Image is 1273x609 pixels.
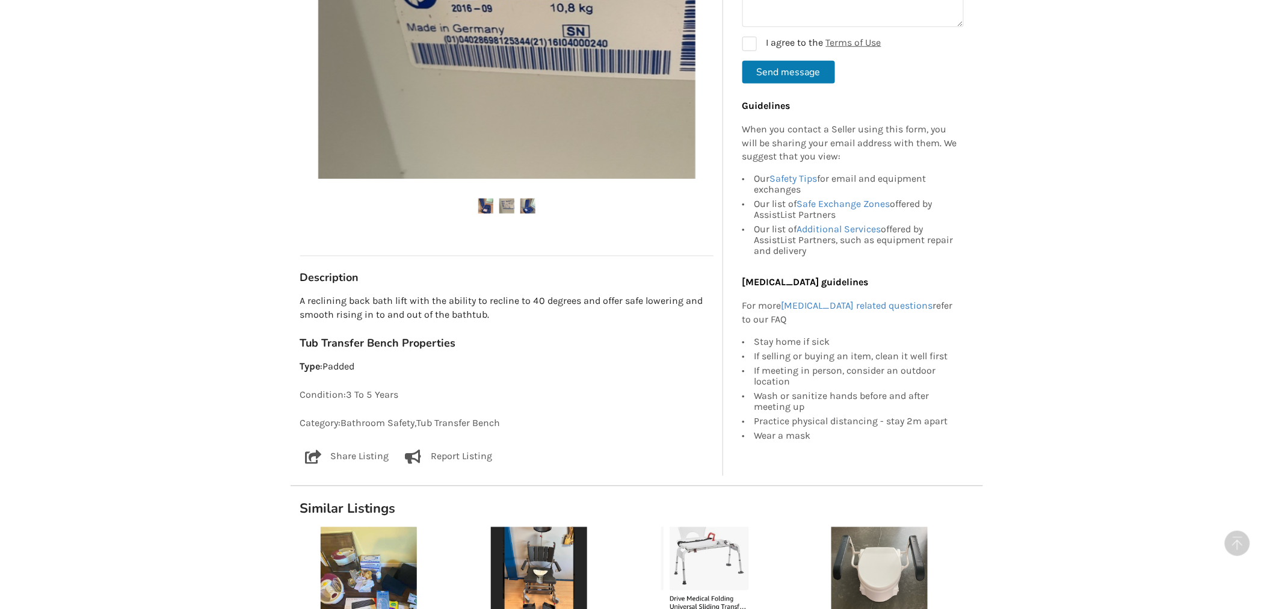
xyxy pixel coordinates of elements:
[291,501,983,518] h1: Similar Listings
[742,276,869,288] b: [MEDICAL_DATA] guidelines
[826,37,881,48] a: Terms of Use
[754,336,958,349] div: Stay home if sick
[300,271,714,285] h3: Description
[742,61,835,84] button: Send message
[300,360,321,372] strong: Type
[431,450,493,464] p: Report Listing
[742,299,958,327] p: For more refer to our FAQ
[300,294,714,322] p: A reclining back bath lift with the ability to recline to 40 degrees and offer safe lowering and ...
[300,416,714,430] p: Category: Bathroom Safety , Tub Transfer Bench
[754,173,958,197] div: Our for email and equipment exchanges
[754,414,958,428] div: Practice physical distancing - stay 2m apart
[754,389,958,414] div: Wash or sanitize hands before and after meeting up
[300,336,714,350] h3: Tub Transfer Bench Properties
[797,198,890,209] a: Safe Exchange Zones
[478,199,493,214] img: invacare aquatec r, reclining bath back lift - blue -tub transfer bench-bathroom safety-port mood...
[754,197,958,222] div: Our list of offered by AssistList Partners
[300,388,714,402] p: Condition: 3 To 5 Years
[781,300,933,311] a: [MEDICAL_DATA] related questions
[742,100,791,111] b: Guidelines
[754,222,958,256] div: Our list of offered by AssistList Partners, such as equipment repair and delivery
[330,450,389,464] p: Share Listing
[742,37,881,51] label: I agree to the
[754,428,958,441] div: Wear a mask
[499,199,514,214] img: invacare aquatec r, reclining bath back lift - blue -tub transfer bench-bathroom safety-port mood...
[300,360,714,374] p: : Padded
[797,223,881,235] a: Additional Services
[770,173,818,184] a: Safety Tips
[754,363,958,389] div: If meeting in person, consider an outdoor location
[754,349,958,363] div: If selling or buying an item, clean it well first
[520,199,535,214] img: invacare aquatec r, reclining bath back lift - blue -tub transfer bench-bathroom safety-port mood...
[742,122,958,164] p: When you contact a Seller using this form, you will be sharing your email address with them. We s...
